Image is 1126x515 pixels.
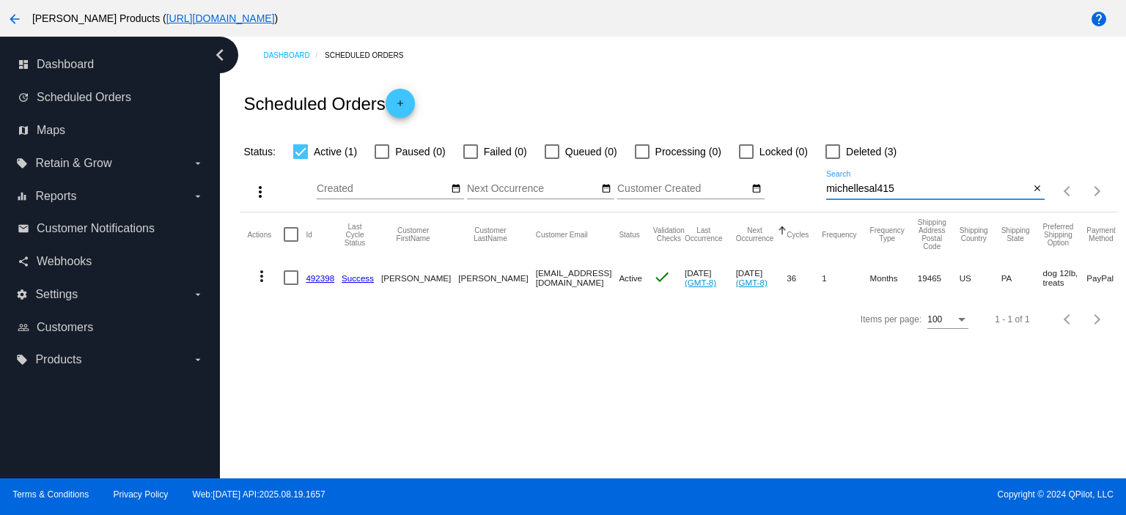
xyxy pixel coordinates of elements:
[870,226,905,242] button: Change sorting for FrequencyType
[18,250,204,273] a: share Webhooks
[208,43,232,67] i: chevron_left
[18,59,29,70] i: dashboard
[787,256,822,299] mat-cell: 36
[253,267,271,285] mat-icon: more_vert
[342,223,368,247] button: Change sorting for LastProcessingCycleId
[35,353,81,366] span: Products
[18,86,204,109] a: update Scheduled Orders
[193,489,325,500] a: Web:[DATE] API:2025.08.19.1657
[35,190,76,203] span: Reports
[822,256,869,299] mat-cell: 1
[861,314,921,325] div: Items per page:
[35,157,111,170] span: Retain & Grow
[995,314,1029,325] div: 1 - 1 of 1
[6,10,23,28] mat-icon: arrow_back
[1053,177,1083,206] button: Previous page
[1032,183,1042,195] mat-icon: close
[653,212,685,256] mat-header-cell: Validation Checks
[18,223,29,234] i: email
[960,256,1001,299] mat-cell: US
[451,183,461,195] mat-icon: date_range
[1001,256,1043,299] mat-cell: PA
[325,44,416,67] a: Scheduled Orders
[263,44,325,67] a: Dashboard
[655,143,721,160] span: Processing (0)
[18,322,29,333] i: people_outline
[927,314,942,325] span: 100
[37,222,155,235] span: Customer Notifications
[1086,226,1115,242] button: Change sorting for PaymentMethod.Type
[822,230,856,239] button: Change sorting for Frequency
[16,354,28,366] i: local_offer
[736,278,768,287] a: (GMT-8)
[787,230,809,239] button: Change sorting for Cycles
[192,158,204,169] i: arrow_drop_down
[1083,177,1112,206] button: Next page
[381,226,445,242] button: Change sorting for CustomerFirstName
[314,143,357,160] span: Active (1)
[18,217,204,240] a: email Customer Notifications
[565,143,617,160] span: Queued (0)
[166,12,275,24] a: [URL][DOMAIN_NAME]
[918,256,960,299] mat-cell: 19465
[1083,305,1112,334] button: Next page
[192,354,204,366] i: arrow_drop_down
[467,183,599,195] input: Next Occurrence
[458,256,535,299] mat-cell: [PERSON_NAME]
[32,12,278,24] span: [PERSON_NAME] Products ( )
[18,92,29,103] i: update
[685,256,736,299] mat-cell: [DATE]
[18,256,29,267] i: share
[18,53,204,76] a: dashboard Dashboard
[927,315,968,325] mat-select: Items per page:
[575,489,1114,500] span: Copyright © 2024 QPilot, LLC
[37,124,65,137] span: Maps
[317,183,449,195] input: Created
[1043,223,1074,247] button: Change sorting for PreferredShippingOption
[18,316,204,339] a: people_outline Customers
[395,143,445,160] span: Paused (0)
[759,143,808,160] span: Locked (0)
[536,230,588,239] button: Change sorting for CustomerEmail
[617,183,749,195] input: Customer Created
[870,256,918,299] mat-cell: Months
[37,91,131,104] span: Scheduled Orders
[601,183,611,195] mat-icon: date_range
[251,183,269,201] mat-icon: more_vert
[960,226,988,242] button: Change sorting for ShippingCountry
[1090,10,1108,28] mat-icon: help
[918,218,946,251] button: Change sorting for ShippingPostcode
[1029,182,1045,197] button: Clear
[653,268,671,286] mat-icon: check
[306,230,312,239] button: Change sorting for Id
[1053,305,1083,334] button: Previous page
[381,256,458,299] mat-cell: [PERSON_NAME]
[342,273,374,283] a: Success
[1001,226,1030,242] button: Change sorting for ShippingState
[619,230,639,239] button: Change sorting for Status
[37,255,92,268] span: Webhooks
[192,289,204,300] i: arrow_drop_down
[12,489,89,500] a: Terms & Conditions
[18,125,29,136] i: map
[458,226,522,242] button: Change sorting for CustomerLastName
[685,226,723,242] button: Change sorting for LastOccurrenceUtc
[18,119,204,142] a: map Maps
[736,226,774,242] button: Change sorting for NextOccurrenceUtc
[751,183,762,195] mat-icon: date_range
[243,146,276,158] span: Status:
[37,58,94,71] span: Dashboard
[247,212,284,256] mat-header-cell: Actions
[16,158,28,169] i: local_offer
[536,256,619,299] mat-cell: [EMAIL_ADDRESS][DOMAIN_NAME]
[16,289,28,300] i: settings
[391,98,409,116] mat-icon: add
[846,143,897,160] span: Deleted (3)
[37,321,93,334] span: Customers
[306,273,334,283] a: 492398
[685,278,716,287] a: (GMT-8)
[736,256,787,299] mat-cell: [DATE]
[826,183,1029,195] input: Search
[114,489,169,500] a: Privacy Policy
[16,190,28,202] i: equalizer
